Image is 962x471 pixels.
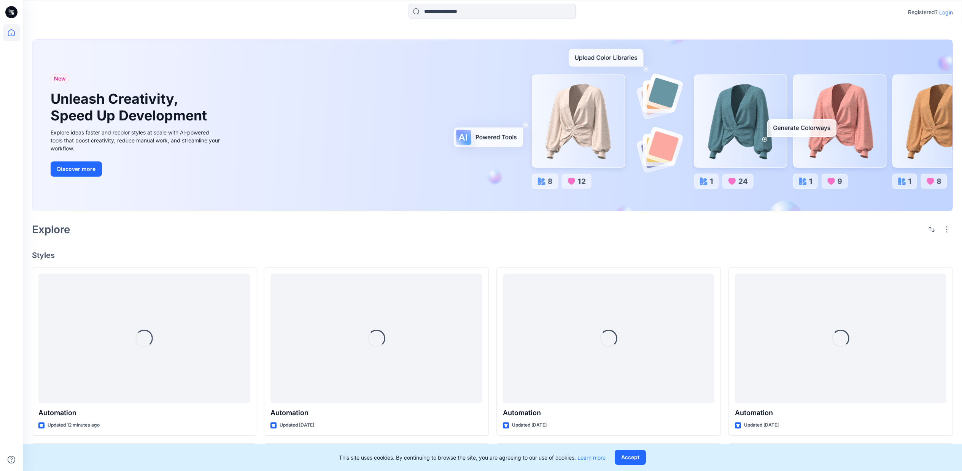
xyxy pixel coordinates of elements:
p: Login [939,8,953,16]
span: New [54,74,66,83]
p: Updated [DATE] [512,421,547,429]
button: Discover more [51,161,102,177]
a: Discover more [51,161,222,177]
p: Automation [503,408,714,418]
div: Explore ideas faster and recolor styles at scale with AI-powered tools that boost creativity, red... [51,128,222,152]
p: Updated 12 minutes ago [48,421,100,429]
p: Automation [735,408,946,418]
p: Updated [DATE] [744,421,779,429]
button: Accept [615,450,646,465]
h4: Styles [32,251,953,260]
h1: Unleash Creativity, Speed Up Development [51,91,210,123]
p: This site uses cookies. By continuing to browse the site, you are agreeing to our use of cookies. [339,454,606,462]
a: Learn more [577,454,606,461]
p: Updated [DATE] [280,421,314,429]
p: Automation [38,408,250,418]
h2: Explore [32,223,70,235]
p: Automation [270,408,482,418]
p: Registered? [908,8,938,17]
